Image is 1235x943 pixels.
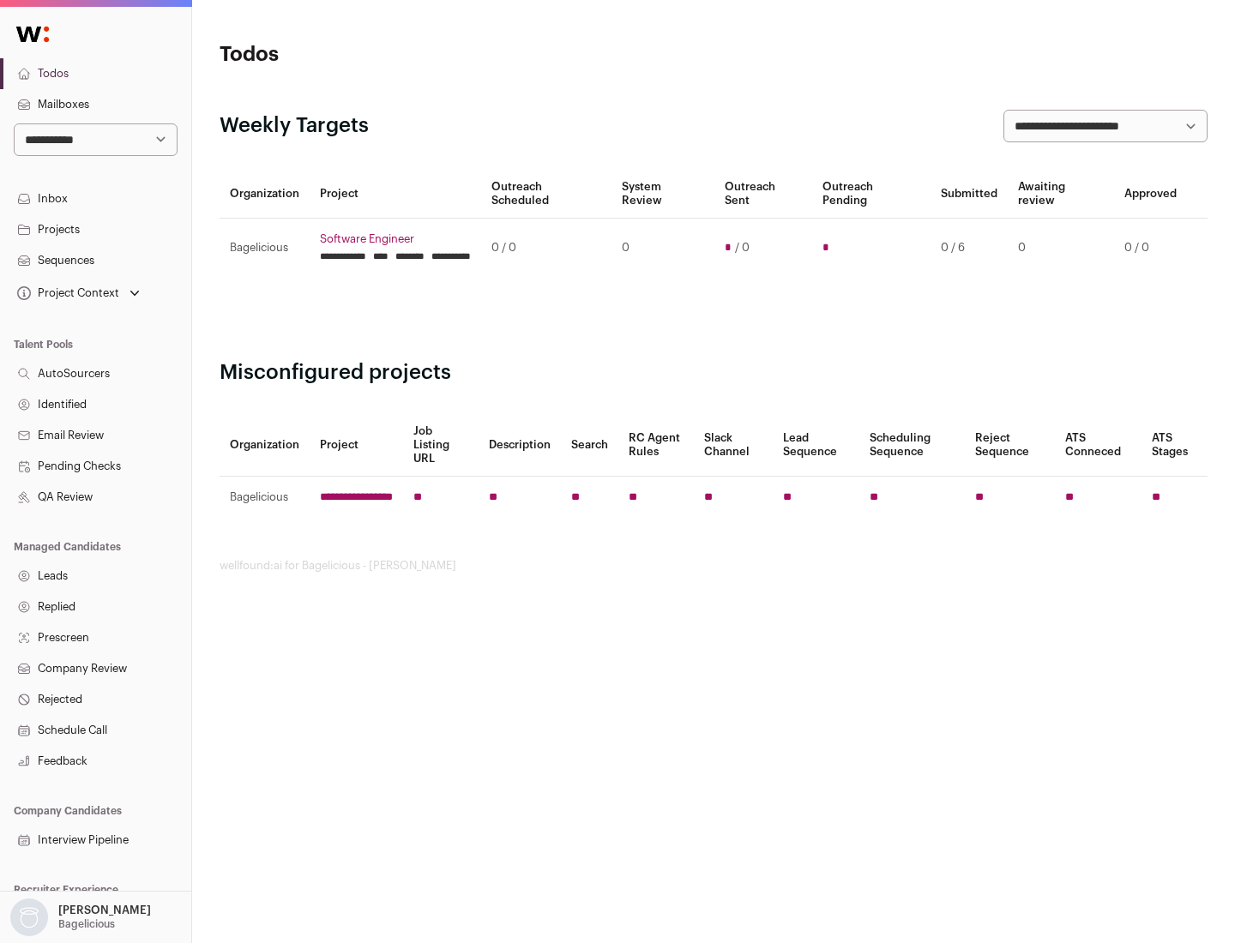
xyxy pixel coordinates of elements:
[611,219,714,278] td: 0
[965,414,1056,477] th: Reject Sequence
[310,170,481,219] th: Project
[618,414,693,477] th: RC Agent Rules
[10,898,48,936] img: nopic.png
[220,219,310,278] td: Bagelicious
[220,477,310,519] td: Bagelicious
[220,41,549,69] h1: Todos
[58,917,115,931] p: Bagelicious
[7,898,154,936] button: Open dropdown
[773,414,859,477] th: Lead Sequence
[1008,170,1114,219] th: Awaiting review
[694,414,773,477] th: Slack Channel
[220,170,310,219] th: Organization
[1114,219,1187,278] td: 0 / 0
[58,904,151,917] p: [PERSON_NAME]
[220,414,310,477] th: Organization
[14,286,119,300] div: Project Context
[481,170,611,219] th: Outreach Scheduled
[1114,170,1187,219] th: Approved
[14,281,143,305] button: Open dropdown
[479,414,561,477] th: Description
[220,112,369,140] h2: Weekly Targets
[859,414,965,477] th: Scheduling Sequence
[931,219,1008,278] td: 0 / 6
[714,170,813,219] th: Outreach Sent
[561,414,618,477] th: Search
[220,359,1208,387] h2: Misconfigured projects
[931,170,1008,219] th: Submitted
[220,559,1208,573] footer: wellfound:ai for Bagelicious - [PERSON_NAME]
[1055,414,1141,477] th: ATS Conneced
[481,219,611,278] td: 0 / 0
[1008,219,1114,278] td: 0
[7,17,58,51] img: Wellfound
[611,170,714,219] th: System Review
[735,241,750,255] span: / 0
[812,170,930,219] th: Outreach Pending
[403,414,479,477] th: Job Listing URL
[310,414,403,477] th: Project
[1142,414,1208,477] th: ATS Stages
[320,232,471,246] a: Software Engineer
